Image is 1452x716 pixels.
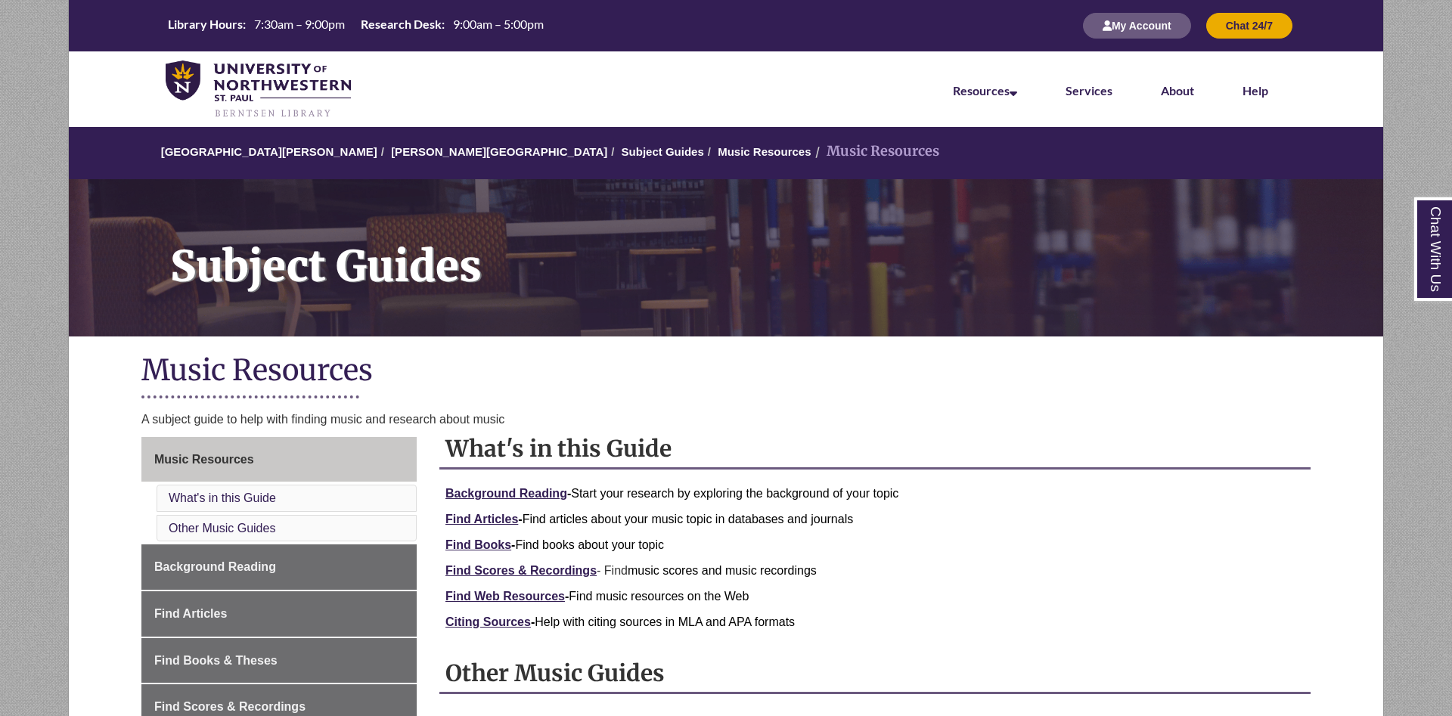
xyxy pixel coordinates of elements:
[154,700,306,713] span: Find Scores & Recordings
[166,60,351,119] img: UNWSP Library Logo
[1161,83,1194,98] a: About
[453,17,544,31] span: 9:00am – 5:00pm
[445,615,535,628] strong: -
[169,522,275,535] a: Other Music Guides
[445,615,795,628] span: Help with citing sources in MLA and APA formats
[141,591,417,637] a: Find Articles
[628,564,817,577] span: music scores and music recordings
[439,654,1311,694] h2: Other Music Guides
[445,564,597,577] a: Find Scores & Recordings
[162,16,550,35] table: Hours Today
[445,487,898,500] span: Start your research by exploring the background of your topic
[154,654,278,667] span: Find Books & Theses
[445,538,511,551] a: Find Books
[154,453,254,466] span: Music Resources
[445,590,565,603] a: Find Web Resources
[254,17,345,31] span: 7:30am – 9:00pm
[69,179,1383,336] a: Subject Guides
[1206,13,1292,39] button: Chat 24/7
[1066,83,1112,98] a: Services
[162,16,248,33] th: Library Hours:
[445,513,853,525] span: Find articles about your music topic in databases and journals
[445,590,749,603] span: Find music resources on the Web
[1243,83,1268,98] a: Help
[161,145,377,158] a: [GEOGRAPHIC_DATA][PERSON_NAME]
[154,560,276,573] span: Background Reading
[141,638,417,683] a: Find Books & Theses
[445,513,523,525] strong: -
[439,429,1311,470] h2: What's in this Guide
[445,538,515,551] strong: -
[162,16,550,36] a: Hours Today
[445,487,567,500] a: Background Reading
[445,513,518,525] a: Find Articles
[391,145,607,158] a: [PERSON_NAME][GEOGRAPHIC_DATA]
[141,437,417,482] a: Music Resources
[445,615,531,628] a: Citing Sources
[811,141,939,163] li: Music Resources
[169,491,276,504] a: What's in this Guide
[154,179,1383,317] h1: Subject Guides
[445,562,1305,580] p: - Find
[141,352,1311,392] h1: Music Resources
[622,145,704,158] a: Subject Guides
[445,538,664,551] span: Find books about your topic
[1206,19,1292,32] a: Chat 24/7
[141,544,417,590] a: Background Reading
[1083,13,1191,39] button: My Account
[445,590,569,603] strong: -
[718,145,811,158] a: Music Resources
[1083,19,1191,32] a: My Account
[355,16,447,33] th: Research Desk:
[445,487,571,500] strong: -
[154,607,227,620] span: Find Articles
[953,83,1017,98] a: Resources
[141,413,504,426] span: A subject guide to help with finding music and research about music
